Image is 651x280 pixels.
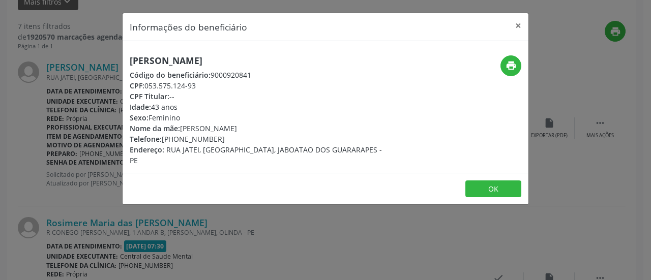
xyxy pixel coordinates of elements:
[130,145,382,165] span: RUA JATEI, [GEOGRAPHIC_DATA], JABOATAO DOS GUARARAPES - PE
[130,112,386,123] div: Feminino
[130,80,386,91] div: 053.575.124-93
[130,55,386,66] h5: [PERSON_NAME]
[130,91,386,102] div: --
[130,70,211,80] span: Código do beneficiário:
[508,13,528,38] button: Close
[130,102,386,112] div: 43 anos
[130,134,162,144] span: Telefone:
[500,55,521,76] button: print
[130,123,386,134] div: [PERSON_NAME]
[506,60,517,71] i: print
[130,134,386,144] div: [PHONE_NUMBER]
[465,180,521,198] button: OK
[130,81,144,90] span: CPF:
[130,70,386,80] div: 9000920841
[130,91,169,101] span: CPF Titular:
[130,20,247,34] h5: Informações do beneficiário
[130,123,180,133] span: Nome da mãe:
[130,113,149,122] span: Sexo:
[130,102,151,112] span: Idade:
[130,145,164,154] span: Endereço:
